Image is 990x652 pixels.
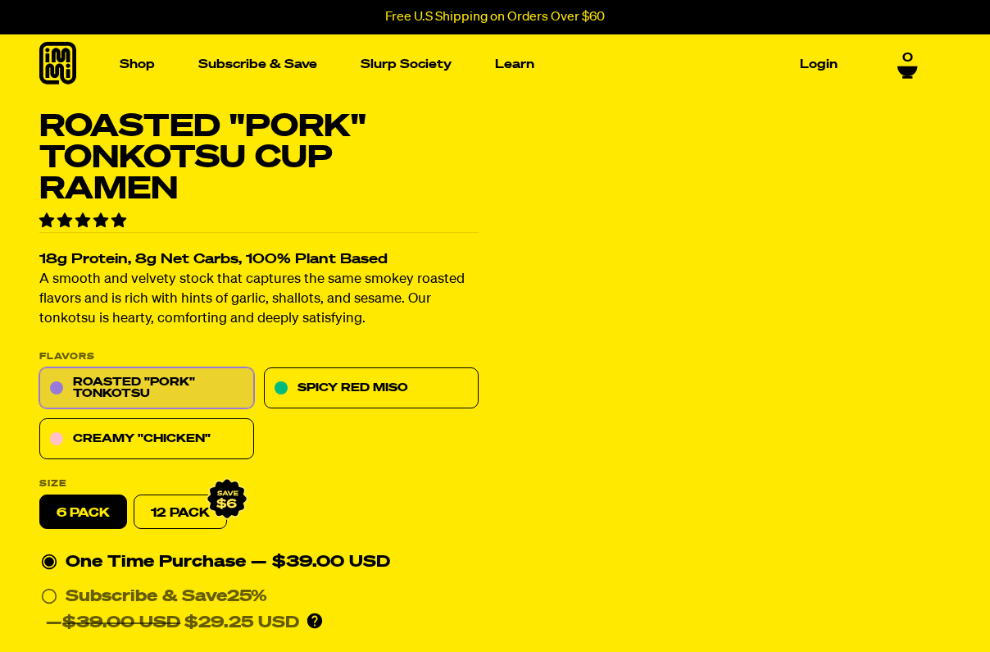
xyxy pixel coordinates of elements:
a: Shop [113,52,161,77]
a: Roasted "Pork" Tonkotsu [39,368,254,409]
label: 6 pack [39,495,127,530]
h1: Roasted "Pork" Tonkotsu Cup Ramen [39,112,479,205]
label: Size [39,480,479,489]
a: Creamy "Chicken" [39,419,254,460]
span: 25% [227,589,267,605]
a: 12 Pack [134,495,227,530]
a: Subscribe & Save [192,52,324,77]
div: — $39.00 USD [251,549,390,576]
span: 0 [902,50,913,65]
nav: Main navigation [113,34,844,94]
a: Spicy Red Miso [264,368,479,409]
span: 4.78 stars [39,214,129,229]
p: Free U.S Shipping on Orders Over $60 [385,10,605,25]
a: 0 [897,50,918,78]
div: One Time Purchase [41,549,477,576]
div: — $29.25 USD [46,610,299,636]
div: Subscribe & Save [66,584,267,610]
p: Flavors [39,353,479,362]
h2: 18g Protein, 8g Net Carbs, 100% Plant Based [39,253,479,267]
a: Login [793,52,844,77]
del: $39.00 USD [62,615,180,631]
p: A smooth and velvety stock that captures the same smokey roasted flavors and is rich with hints o... [39,271,479,330]
a: Slurp Society [354,52,458,77]
a: Learn [488,52,541,77]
